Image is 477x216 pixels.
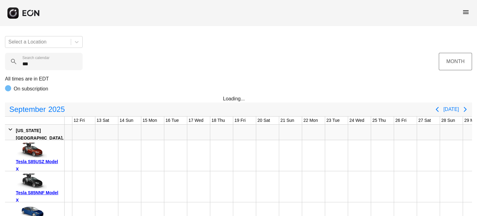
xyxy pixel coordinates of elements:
div: 25 Thu [371,117,387,124]
button: Next page [459,103,471,116]
div: Tesla S85USZ Model X [16,158,62,173]
div: 19 Fri [233,117,247,124]
img: car [16,142,47,158]
button: MONTH [439,53,472,70]
div: 21 Sun [279,117,295,124]
p: On subscription [14,85,48,93]
img: car [16,173,47,189]
div: 16 Tue [164,117,180,124]
label: Search calendar [22,55,49,60]
div: 17 Wed [187,117,205,124]
span: September [8,103,47,116]
div: [US_STATE][GEOGRAPHIC_DATA], [GEOGRAPHIC_DATA] [16,127,63,149]
div: 24 Wed [348,117,366,124]
span: 2025 [47,103,66,116]
button: [DATE] [443,104,459,115]
div: 12 Fri [72,117,86,124]
div: 22 Mon [302,117,319,124]
div: 15 Mon [141,117,158,124]
div: 18 Thu [210,117,226,124]
div: 27 Sat [417,117,432,124]
p: All times are in EDT [5,75,472,83]
div: 20 Sat [256,117,271,124]
span: menu [462,8,470,16]
div: 26 Fri [394,117,408,124]
div: 13 Sat [95,117,110,124]
div: 28 Sun [440,117,456,124]
div: 23 Tue [325,117,341,124]
button: Previous page [431,103,443,116]
div: 14 Sun [118,117,134,124]
button: September2025 [6,103,69,116]
div: Tesla S85NNF Model X [16,189,62,204]
div: Loading... [223,95,254,103]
